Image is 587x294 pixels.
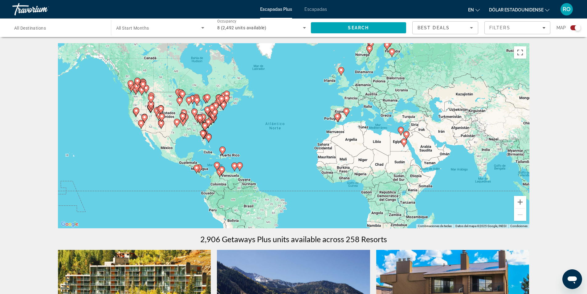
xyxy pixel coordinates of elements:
[311,22,406,33] button: Search
[304,7,327,12] a: Escapadas
[14,26,46,31] span: All Destinations
[14,24,103,32] input: Select destination
[12,1,74,17] a: Travorium
[200,234,387,244] h1: 2,906 Getaways Plus units available across 258 Resorts
[563,6,571,12] font: RO
[489,25,510,30] span: Filters
[510,224,528,228] a: Condiciones (se abre en una nueva pestaña)
[455,224,507,228] span: Datos del mapa ©2025 Google, INEGI
[514,46,526,59] button: Activar o desactivar la vista de pantalla completa
[489,7,544,12] font: Dólar estadounidense
[514,196,526,208] button: Acercar
[418,224,452,228] button: Combinaciones de teclas
[260,7,292,12] a: Escapadas Plus
[468,7,474,12] font: en
[217,25,266,30] span: 8 (2,492 units available)
[489,5,549,14] button: Cambiar moneda
[484,21,550,34] button: Filters
[116,26,149,31] span: All Start Months
[348,25,369,30] span: Search
[418,25,450,30] span: Best Deals
[418,24,473,31] mat-select: Sort by
[59,220,80,228] a: Abrir esta área en Google Maps (se abre en una ventana nueva)
[468,5,480,14] button: Cambiar idioma
[556,23,566,32] span: Map
[217,19,237,23] span: Occupancy
[59,220,80,228] img: Google
[562,269,582,289] iframe: Botón para iniciar la ventana de mensajería
[514,209,526,221] button: Alejar
[559,3,575,16] button: Menú de usuario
